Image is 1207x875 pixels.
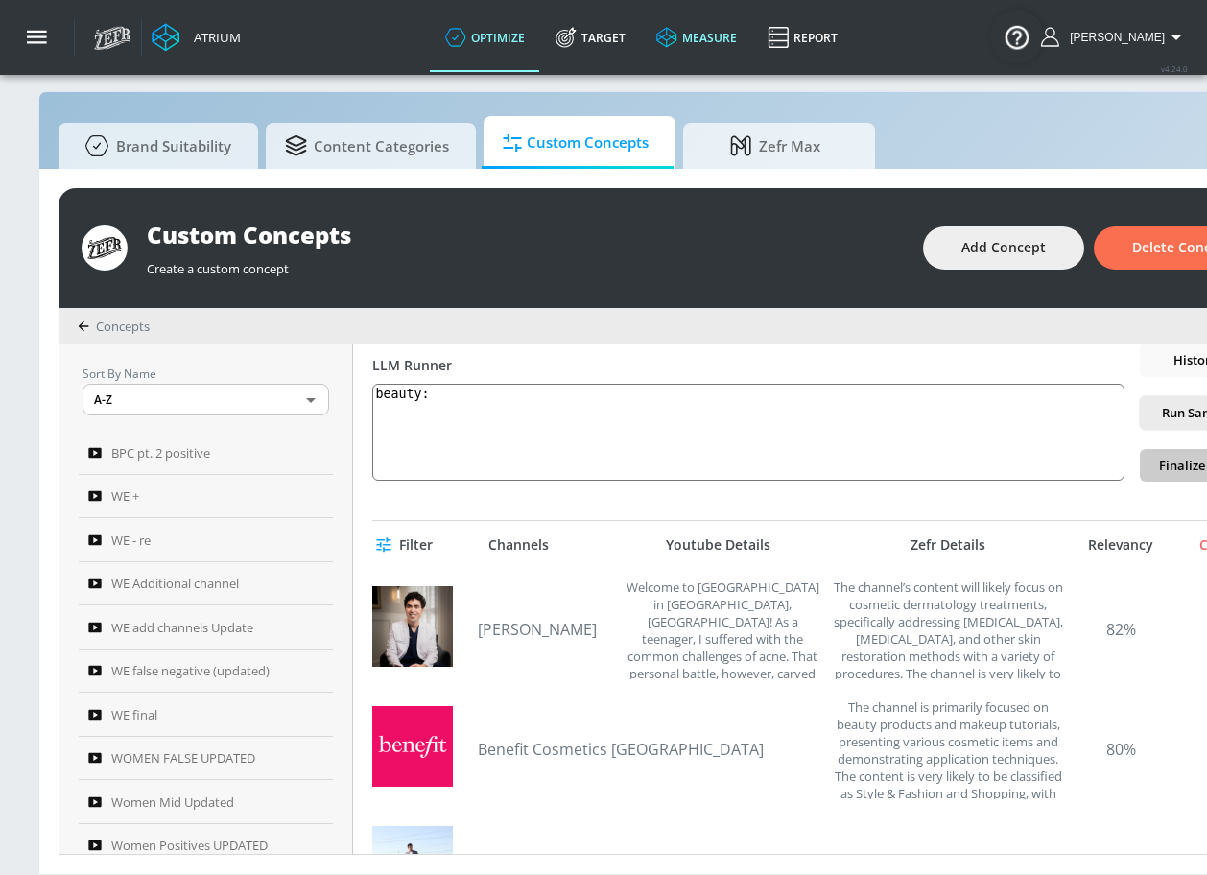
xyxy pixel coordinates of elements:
a: optimize [430,3,540,72]
a: Report [752,3,853,72]
button: Filter [372,528,440,563]
span: Concepts [96,318,150,335]
a: Women Positives UPDATED [79,824,333,868]
div: Youtube Details [612,536,823,554]
div: Zefr Details [833,536,1063,554]
span: Custom Concepts [503,120,649,166]
button: Add Concept [923,226,1084,270]
a: WE add channels Update [79,605,333,650]
a: BPC pt. 2 positive [79,431,333,475]
img: UCBLpqGjQc8wWnGAZN7nsRYQ [372,586,453,667]
div: Welcome to Qazi Cosmetic Center in Orange County, CA! As a teenager, I suffered with the common c... [622,579,823,679]
span: Filter [380,533,433,557]
div: Concepts [78,318,150,335]
div: The channel’s content will likely focus on cosmetic dermatology treatments, specifically addressi... [833,579,1063,679]
a: WE final [79,693,333,737]
a: Target [540,3,641,72]
a: [PERSON_NAME] [478,619,612,640]
span: WE - re [111,529,151,552]
img: UCYU4DbVCzVY97D0eAJJmJ4A [372,706,453,787]
span: WE Additional channel [111,572,239,595]
div: Custom Concepts [147,219,904,250]
a: WE false negative (updated) [79,650,333,694]
span: Women Mid Updated [111,791,234,814]
span: WE add channels Update [111,616,253,639]
div: 80% [1073,698,1169,799]
span: WE false negative (updated) [111,659,270,682]
a: Women Mid Updated [79,780,333,824]
span: [PERSON_NAME] [1062,31,1165,44]
span: BPC pt. 2 positive [111,441,210,464]
span: v 4.24.0 [1161,63,1188,74]
div: 82% [1073,579,1169,679]
a: WE Additional channel [79,562,333,606]
div: Create a custom concept [147,250,904,277]
span: Content Categories [285,123,449,169]
p: Sort By Name [83,364,329,384]
span: Brand Suitability [78,123,231,169]
span: Zefr Max [702,123,848,169]
span: Add Concept [961,236,1046,260]
span: WE + [111,485,139,508]
span: WE final [111,703,157,726]
a: WE + [79,475,333,519]
span: WOMEN FALSE UPDATED [111,746,255,769]
div: Channels [488,536,549,554]
a: measure [641,3,752,72]
div: LLM Runner [372,356,1124,374]
a: Benefit Cosmetics [GEOGRAPHIC_DATA] [478,739,764,760]
div: The channel is primarily focused on beauty products and makeup tutorials, presenting various cosm... [833,698,1063,799]
textarea: beauty: [372,384,1124,481]
a: WOMEN FALSE UPDATED [79,737,333,781]
button: [PERSON_NAME] [1041,26,1188,49]
a: Atrium [152,23,241,52]
div: Atrium [186,29,241,46]
button: Open Resource Center [990,10,1044,63]
div: Relevancy [1073,536,1169,554]
a: WE - re [79,518,333,562]
span: Women Positives UPDATED [111,834,268,857]
div: A-Z [83,384,329,415]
